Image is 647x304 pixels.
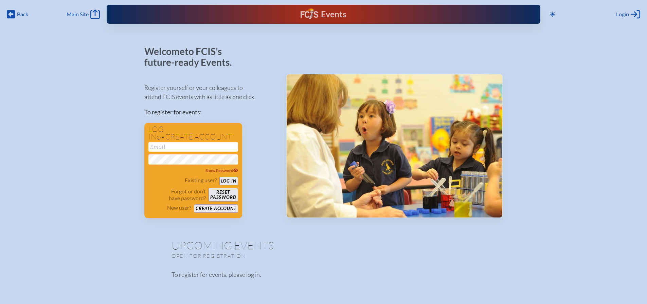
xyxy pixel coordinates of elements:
button: Create account [194,204,238,213]
p: To register for events: [144,108,275,117]
p: New user? [167,204,191,211]
button: Log in [219,177,238,185]
p: Open for registration [172,252,351,259]
h1: Log in create account [148,126,238,141]
div: FCIS Events — Future ready [226,8,421,20]
p: Register yourself or your colleagues to attend FCIS events with as little as one click. [144,83,275,101]
button: Resetpassword [209,188,238,202]
a: Main Site [67,9,100,19]
span: Login [616,11,629,18]
span: Back [17,11,28,18]
span: Main Site [67,11,89,18]
p: To register for events, please log in. [172,270,476,279]
p: Forgot or don’t have password? [148,188,206,202]
span: Show Password [205,168,238,173]
h1: Upcoming Events [172,240,476,251]
p: Welcome to FCIS’s future-ready Events. [144,46,239,68]
img: Events [287,74,502,217]
p: Existing user? [185,177,217,184]
span: or [157,134,165,141]
input: Email [148,142,238,152]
